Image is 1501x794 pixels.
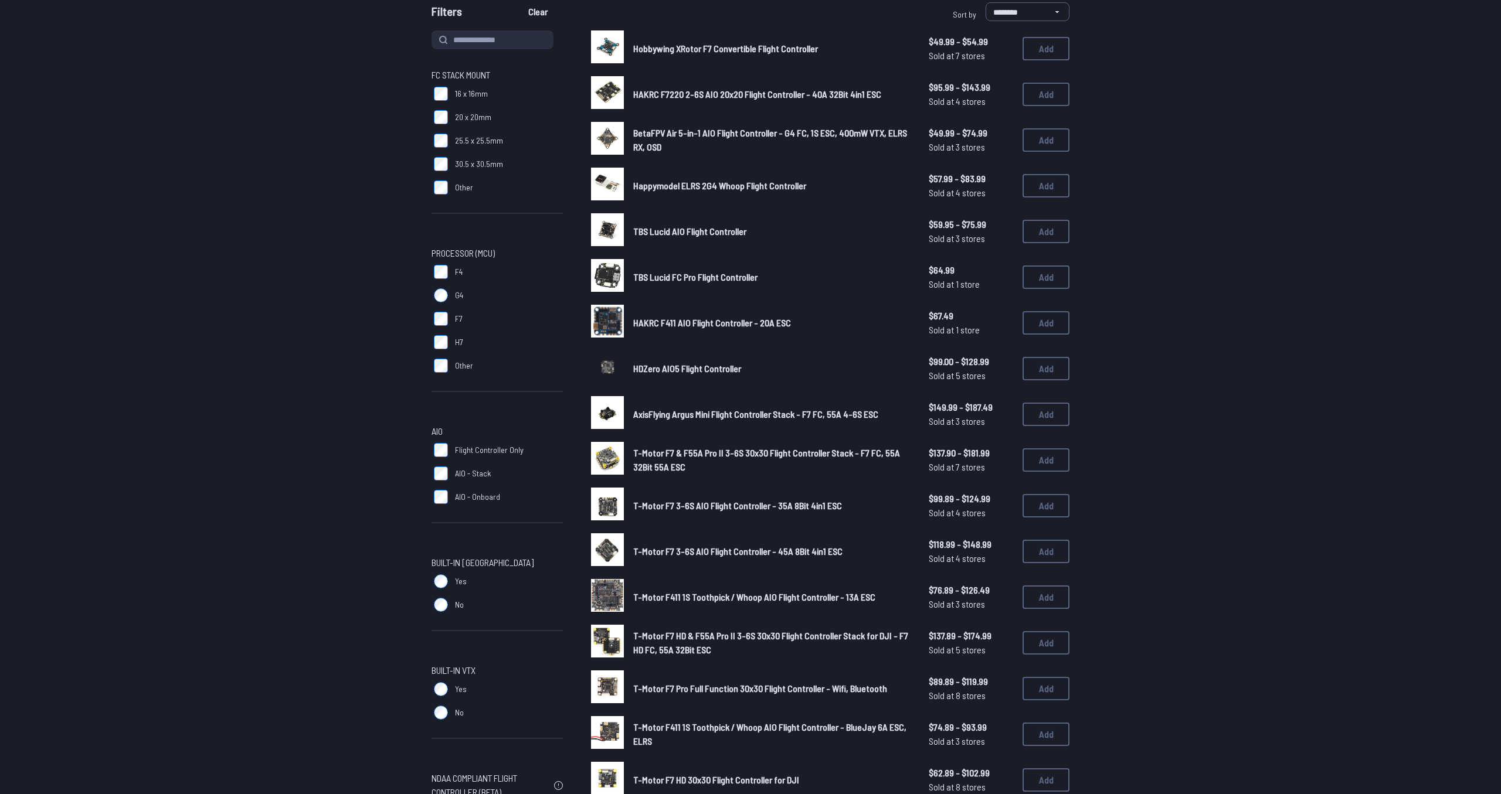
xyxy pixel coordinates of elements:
button: Add [1023,677,1069,700]
a: HAKRC F7220 2-6S AIO 20x20 Flight Controller - 40A 32Bit 4in1 ESC [633,87,910,101]
button: Add [1023,128,1069,152]
input: 16 x 16mm [434,87,448,101]
span: $49.99 - $74.99 [929,126,1013,140]
span: Built-in VTX [432,663,476,677]
input: F7 [434,312,448,326]
span: $64.99 [929,263,1013,277]
input: 30.5 x 30.5mm [434,157,448,171]
button: Add [1023,311,1069,335]
span: Yes [455,575,467,587]
img: image [591,488,624,520]
input: Other [434,180,448,195]
span: Sort by [953,9,976,19]
span: $62.89 - $102.99 [929,766,1013,780]
input: F4 [434,265,448,279]
input: AIO - Stack [434,466,448,481]
a: BetaFPV Air 5-in-1 AIO Flight Controller - G4 FC, 1S ESC, 400mW VTX, ELRS RX, OSD [633,126,910,154]
span: F7 [455,313,463,325]
button: Add [1023,174,1069,197]
input: Flight Controller Only [434,443,448,457]
button: Add [1023,83,1069,106]
span: Sold at 4 stores [929,551,1013,565]
button: Add [1023,220,1069,243]
span: T-Motor F7 HD 30x30 Flight Controller for DJI [633,774,799,785]
span: $118.99 - $148.99 [929,537,1013,551]
span: Sold at 7 stores [929,49,1013,63]
img: image [591,259,624,292]
span: Sold at 3 stores [929,734,1013,748]
img: image [591,122,624,155]
a: image [591,442,624,478]
a: T-Motor F7 HD & F55A Pro II 3-6S 30x30 Flight Controller Stack for DJI - F7 HD FC, 55A 32Bit ESC [633,629,910,657]
span: Sold at 4 stores [929,506,1013,520]
span: $99.00 - $128.99 [929,355,1013,369]
a: Happymodel ELRS 2G4 Whoop Flight Controller [633,179,910,193]
a: image [591,213,624,250]
img: image [591,76,624,109]
span: Sold at 1 store [929,277,1013,291]
img: image [591,716,624,749]
a: T-Motor F411 1S Toothpick / Whoop AIO Flight Controller - BlueJay 6A ESC, ELRS [633,720,910,748]
span: $89.89 - $119.99 [929,674,1013,689]
span: Other [455,182,473,193]
span: F4 [455,266,463,278]
img: image [591,350,624,383]
a: image [591,716,624,752]
a: image [591,30,624,67]
img: image [591,304,624,338]
button: Add [1023,357,1069,380]
input: Yes [434,682,448,696]
span: Sold at 8 stores [929,780,1013,794]
span: 20 x 20mm [455,111,491,123]
img: image [591,670,624,703]
button: Add [1023,723,1069,746]
span: T-Motor F7 HD & F55A Pro II 3-6S 30x30 Flight Controller Stack for DJI - F7 HD FC, 55A 32Bit ESC [633,630,908,655]
span: AIO [432,424,443,438]
a: image [591,168,624,204]
a: HAKRC F411 AIO Flight Controller - 20A ESC [633,316,910,330]
a: image [591,579,624,615]
img: image [591,625,624,657]
a: image [591,625,624,661]
button: Add [1023,494,1069,517]
span: $76.89 - $126.49 [929,583,1013,597]
input: No [434,598,448,612]
span: Sold at 5 stores [929,369,1013,383]
span: AIO - Onboard [455,491,500,503]
span: $137.90 - $181.99 [929,446,1013,460]
span: Sold at 8 stores [929,689,1013,703]
span: $149.99 - $187.49 [929,400,1013,414]
a: image [591,122,624,158]
span: Flight Controller Only [455,444,524,456]
span: Sold at 5 stores [929,643,1013,657]
img: image [591,168,624,200]
input: Other [434,359,448,373]
span: Yes [455,683,467,695]
span: BetaFPV Air 5-in-1 AIO Flight Controller - G4 FC, 1S ESC, 400mW VTX, ELRS RX, OSD [633,127,907,152]
span: TBS Lucid AIO Flight Controller [633,226,746,237]
a: image [591,76,624,113]
button: Add [1023,540,1069,563]
span: $59.95 - $75.99 [929,217,1013,231]
span: No [455,599,464,611]
span: $67.49 [929,309,1013,323]
img: image [591,30,624,63]
input: AIO - Onboard [434,490,448,504]
span: Sold at 4 stores [929,94,1013,108]
span: HAKRC F411 AIO Flight Controller - 20A ESC [633,317,791,328]
img: image [591,396,624,429]
span: T-Motor F7 3-6S AIO Flight Controller - 45A 8Bit 4in1 ESC [633,546,843,557]
span: Happymodel ELRS 2G4 Whoop Flight Controller [633,180,806,191]
a: T-Motor F7 3-6S AIO Flight Controller - 35A 8Bit 4in1 ESC [633,499,910,513]
span: AIO - Stack [455,468,491,479]
span: $57.99 - $83.99 [929,172,1013,186]
span: Hobbywing XRotor F7 Convertible Flight Controller [633,43,818,54]
a: TBS Lucid AIO Flight Controller [633,224,910,238]
a: image [591,396,624,432]
span: $137.89 - $174.99 [929,629,1013,643]
span: $95.99 - $143.99 [929,80,1013,94]
span: T-Motor F7 & F55A Pro II 3-6S 30x30 Flight Controller Stack - F7 FC, 55A 32Bit 55A ESC [633,447,900,472]
img: image [591,442,624,475]
button: Add [1023,37,1069,60]
span: $49.99 - $54.99 [929,35,1013,49]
